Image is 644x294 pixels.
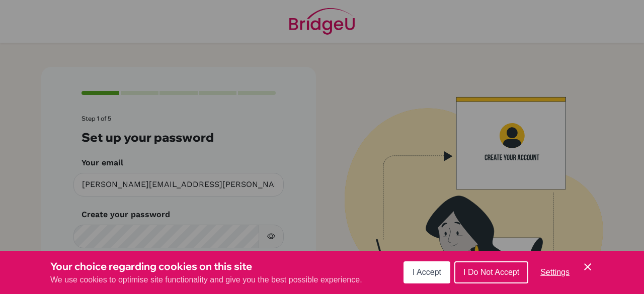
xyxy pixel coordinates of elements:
h3: Your choice regarding cookies on this site [50,259,362,274]
span: I Accept [413,268,441,276]
button: I Do Not Accept [454,261,528,283]
span: Settings [540,268,570,276]
button: Save and close [582,261,594,273]
button: I Accept [404,261,450,283]
button: Settings [532,262,578,282]
span: I Do Not Accept [463,268,519,276]
p: We use cookies to optimise site functionality and give you the best possible experience. [50,274,362,286]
